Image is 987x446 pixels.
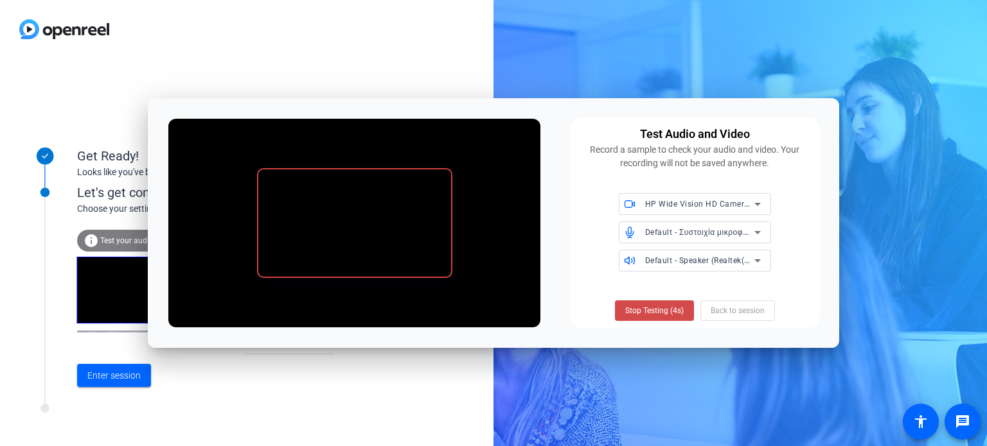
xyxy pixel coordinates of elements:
div: Get Ready! [77,146,334,166]
span: Default - Speaker (Realtek(R) Audio) [645,255,779,265]
div: Record a sample to check your audio and video. Your recording will not be saved anywhere. [578,143,812,170]
span: Default - Συστοιχία μικροφώνων (Intel® Smart Sound Technology for Digital Microphones) [645,227,982,237]
mat-icon: accessibility [913,414,929,429]
span: Stop Testing (4s) [625,305,684,316]
div: Test Audio and Video [640,125,750,143]
div: Let's get connected. [77,183,360,202]
span: HP Wide Vision HD Camera (0408:5423) [645,198,798,209]
div: Looks like you've been invited to join [77,166,334,179]
div: Choose your settings [77,202,360,216]
mat-icon: info [84,233,99,248]
button: Stop Testing (4s) [615,300,694,321]
span: Enter session [87,369,141,382]
span: Test your audio and video [100,236,190,245]
mat-icon: message [955,414,970,429]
